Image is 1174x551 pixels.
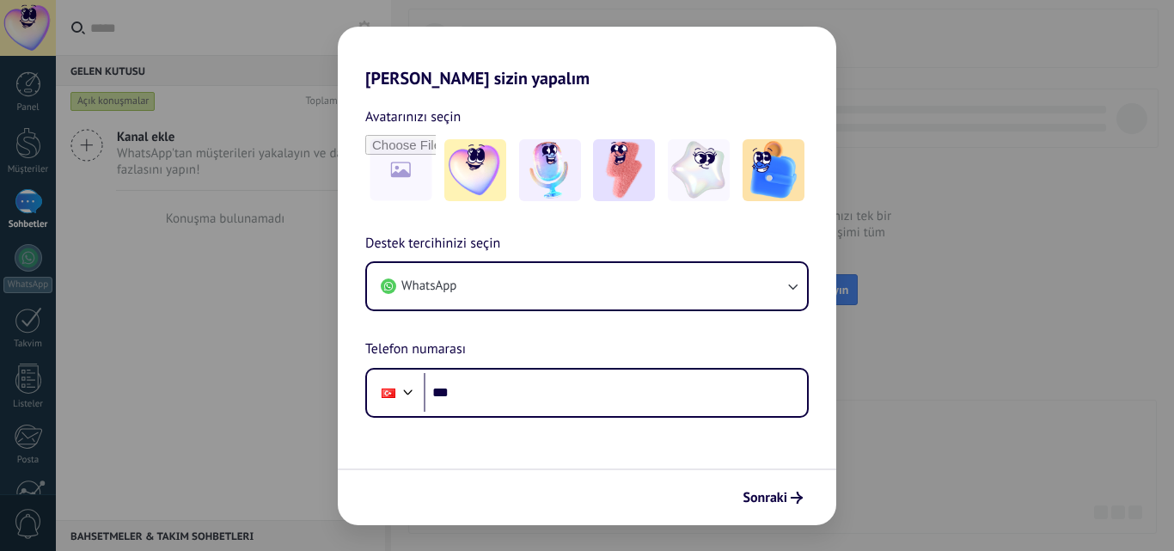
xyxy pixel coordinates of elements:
img: -5.jpeg [743,139,804,201]
span: Avatarınızı seçin [365,106,461,128]
img: -2.jpeg [519,139,581,201]
span: Destek tercihinizi seçin [365,233,500,255]
img: -4.jpeg [668,139,730,201]
img: -1.jpeg [444,139,506,201]
span: Sonraki [743,492,787,504]
span: Telefon numarası [365,339,466,361]
div: Turkey: + 90 [372,375,405,411]
span: WhatsApp [401,278,456,295]
button: WhatsApp [367,263,807,309]
h2: [PERSON_NAME] sizin yapalım [338,27,836,89]
button: Sonraki [735,483,810,512]
img: -3.jpeg [593,139,655,201]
